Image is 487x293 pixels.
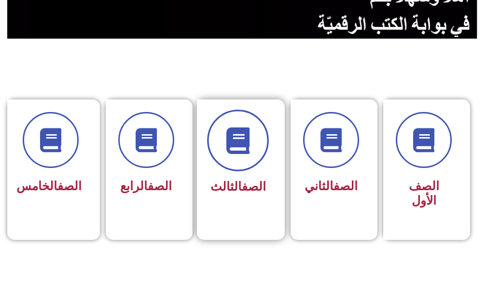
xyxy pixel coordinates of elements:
[148,179,172,193] a: الصف
[57,179,82,193] a: الصف
[409,179,439,208] span: الصف الأول
[120,179,172,193] span: الرابع
[334,179,358,193] a: الصف
[16,179,82,193] span: الخامس
[305,179,358,193] span: الثاني
[242,180,266,194] a: الصف
[210,180,266,194] span: الثالث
